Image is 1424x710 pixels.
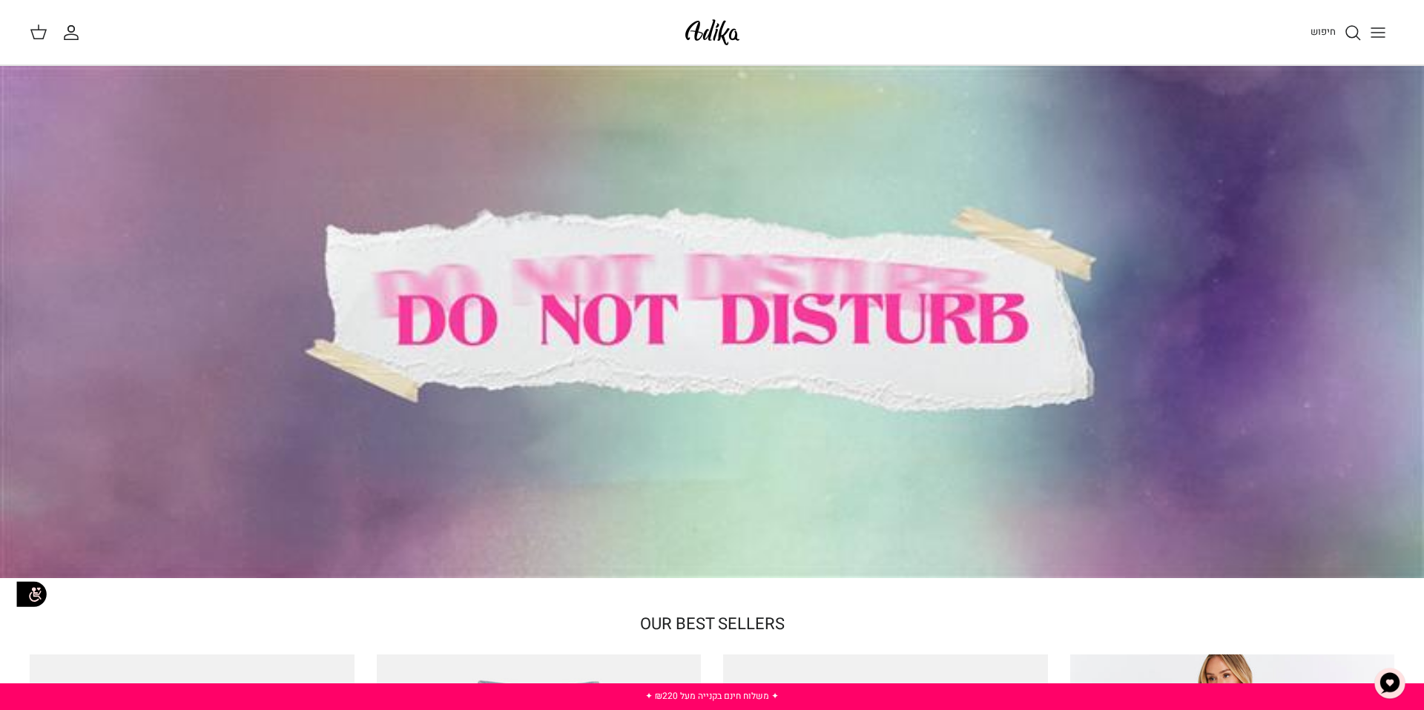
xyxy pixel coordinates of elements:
[1368,661,1412,706] button: צ'אט
[1311,24,1336,39] span: חיפוש
[11,574,52,615] img: accessibility_icon02.svg
[640,612,785,636] a: OUR BEST SELLERS
[1311,24,1362,42] a: חיפוש
[1362,16,1394,49] button: Toggle menu
[645,689,779,703] a: ✦ משלוח חינם בקנייה מעל ₪220 ✦
[62,24,86,42] a: החשבון שלי
[681,15,744,50] img: Adika IL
